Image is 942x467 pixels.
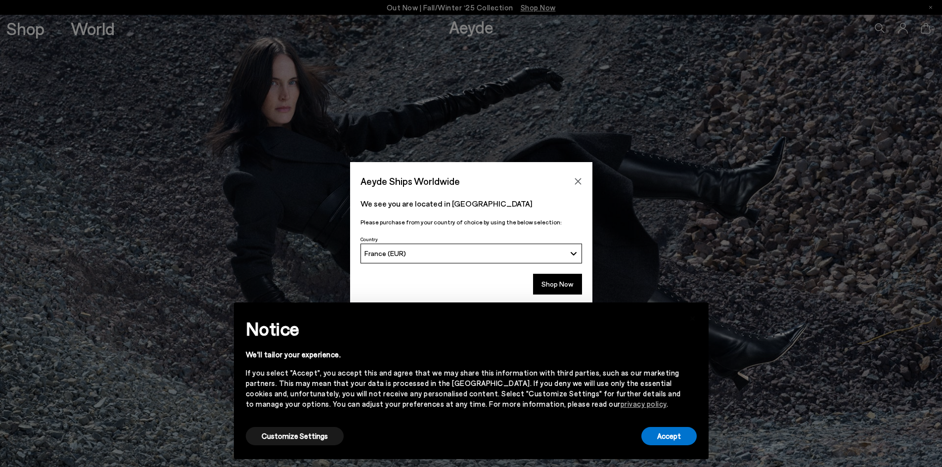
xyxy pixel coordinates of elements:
span: Country [360,236,378,242]
h2: Notice [246,316,681,341]
div: If you select "Accept", you accept this and agree that we may share this information with third p... [246,368,681,409]
div: We'll tailor your experience. [246,349,681,360]
button: Accept [641,427,697,445]
span: Aeyde Ships Worldwide [360,172,460,190]
button: Shop Now [533,274,582,295]
p: Please purchase from your country of choice by using the below selection: [360,217,582,227]
a: privacy policy [621,399,667,408]
span: France (EUR) [364,249,406,257]
span: × [689,310,696,324]
button: Customize Settings [246,427,344,445]
button: Close [571,174,585,189]
button: Close this notice [681,305,705,329]
p: We see you are located in [GEOGRAPHIC_DATA] [360,198,582,210]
